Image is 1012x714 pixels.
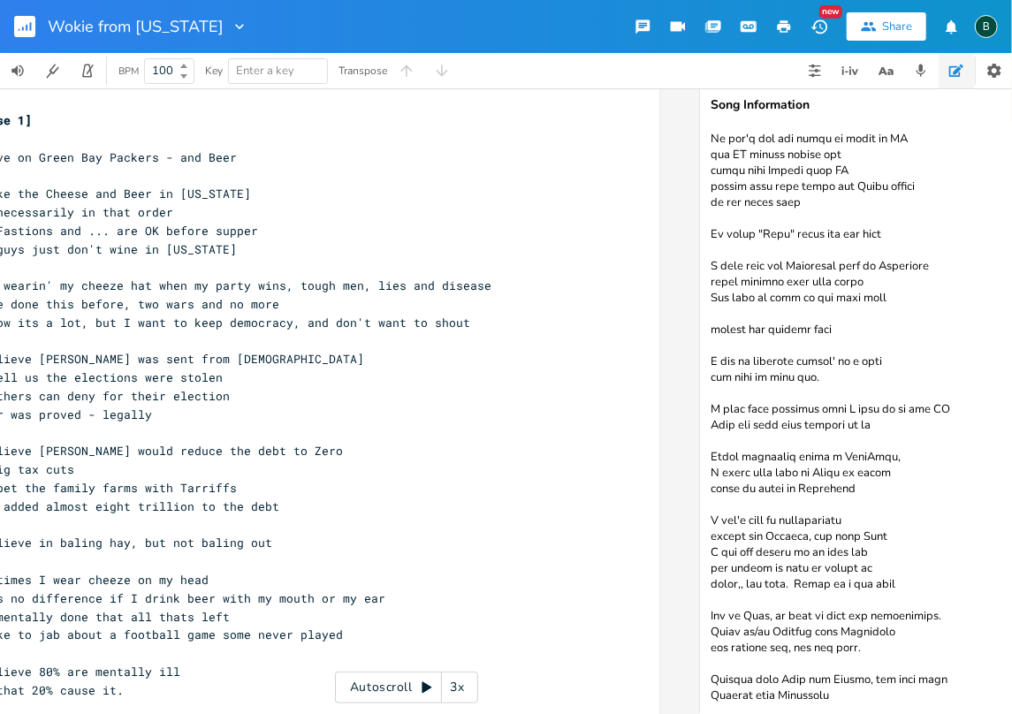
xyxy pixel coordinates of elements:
span: Enter a key [236,63,294,79]
div: BruCe [975,15,998,38]
div: BPM [118,66,139,76]
div: Share [882,19,912,34]
button: New [802,11,837,42]
div: Autoscroll [335,672,478,703]
div: New [819,5,842,19]
div: Key [205,65,223,76]
button: B [975,6,998,47]
div: 3x [442,672,474,703]
div: Transpose [339,65,387,76]
button: Share [847,12,926,41]
span: Wokie from [US_STATE] [48,19,224,34]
